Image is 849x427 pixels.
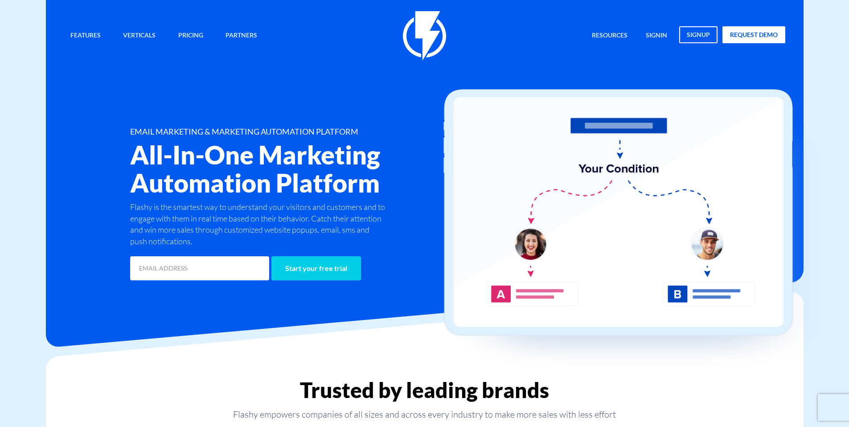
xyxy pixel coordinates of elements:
a: Verticals [116,26,162,45]
input: EMAIL ADDRESS [130,256,269,280]
a: request demo [722,26,785,43]
a: signup [679,26,718,43]
h2: Trusted by leading brands [46,378,804,402]
a: Pricing [172,26,210,45]
h1: EMAIL MARKETING & MARKETING AUTOMATION PLATFORM [130,127,478,136]
a: signin [639,26,674,45]
a: Features [64,26,107,45]
h2: All-In-One Marketing Automation Platform [130,141,478,197]
p: Flashy empowers companies of all sizes and across every industry to make more sales with less effort [46,408,804,421]
p: Flashy is the smartest way to understand your visitors and customers and to engage with them in r... [130,201,388,247]
a: Partners [219,26,264,45]
input: Start your free trial [271,256,361,280]
a: Resources [585,26,634,45]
